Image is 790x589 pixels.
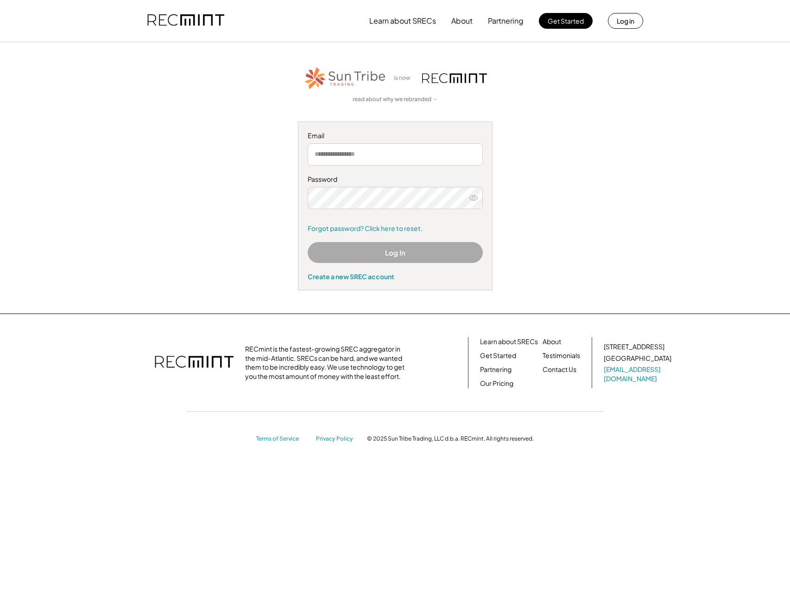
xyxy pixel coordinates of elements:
a: Contact Us [543,365,576,374]
a: Testimonials [543,351,580,360]
a: Forgot password? Click here to reset. [308,224,483,233]
img: recmint-logotype%403x.png [147,5,224,37]
a: Privacy Policy [316,435,358,443]
div: Email [308,131,483,141]
button: Get Started [539,13,593,29]
a: About [543,337,561,346]
button: About [451,12,473,30]
div: [STREET_ADDRESS] [604,342,664,352]
div: is now [392,74,417,82]
a: Terms of Service [256,435,307,443]
a: Partnering [480,365,512,374]
div: Password [308,175,483,184]
div: RECmint is the fastest-growing SREC aggregator in the mid-Atlantic. SRECs can be hard, and we wan... [245,345,410,381]
img: recmint-logotype%403x.png [422,73,487,83]
div: Create a new SREC account [308,272,483,281]
a: Learn about SRECs [480,337,538,346]
a: Get Started [480,351,516,360]
a: [EMAIL_ADDRESS][DOMAIN_NAME] [604,365,673,383]
img: recmint-logotype%403x.png [155,346,234,379]
button: Log in [608,13,643,29]
img: STT_Horizontal_Logo%2B-%2BColor.png [303,65,387,91]
div: © 2025 Sun Tribe Trading, LLC d.b.a. RECmint. All rights reserved. [367,435,534,442]
button: Learn about SRECs [369,12,436,30]
a: read about why we rebranded → [353,96,438,103]
button: Log In [308,242,483,263]
a: Our Pricing [480,379,513,388]
button: Partnering [488,12,524,30]
div: [GEOGRAPHIC_DATA] [604,354,671,363]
